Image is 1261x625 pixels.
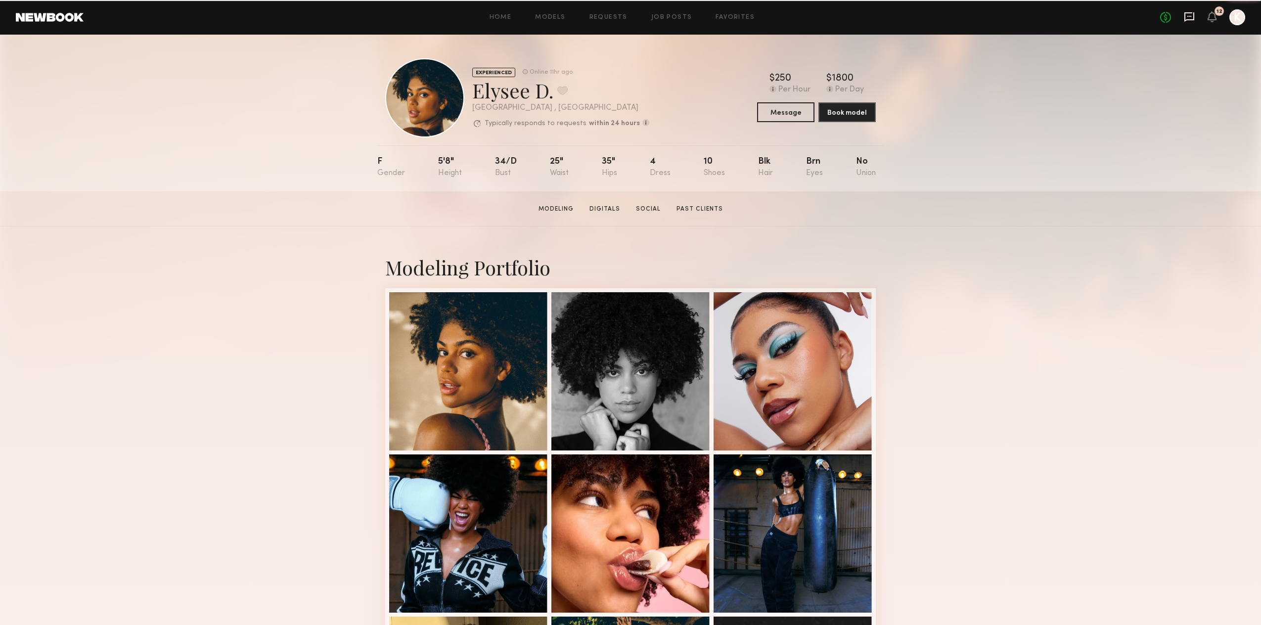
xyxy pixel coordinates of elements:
[769,74,775,84] div: $
[495,157,517,178] div: 34/d
[673,205,727,214] a: Past Clients
[758,157,773,178] div: Blk
[1216,9,1222,14] div: 12
[585,205,624,214] a: Digitals
[818,102,876,122] button: Book model
[535,205,578,214] a: Modeling
[490,14,512,21] a: Home
[778,86,811,94] div: Per Hour
[632,205,665,214] a: Social
[472,68,515,77] div: EXPERIENCED
[650,157,671,178] div: 4
[832,74,854,84] div: 1800
[530,69,573,76] div: Online 11hr ago
[835,86,864,94] div: Per Day
[1229,9,1245,25] a: K
[806,157,823,178] div: Brn
[472,104,649,112] div: [GEOGRAPHIC_DATA] , [GEOGRAPHIC_DATA]
[485,120,586,127] p: Typically responds to requests
[602,157,617,178] div: 35"
[704,157,725,178] div: 10
[589,14,628,21] a: Requests
[716,14,755,21] a: Favorites
[651,14,692,21] a: Job Posts
[826,74,832,84] div: $
[385,254,876,280] div: Modeling Portfolio
[550,157,569,178] div: 25"
[856,157,876,178] div: No
[757,102,814,122] button: Message
[775,74,791,84] div: 250
[535,14,565,21] a: Models
[472,77,649,103] div: Elysee D.
[589,120,640,127] b: within 24 hours
[377,157,405,178] div: F
[438,157,462,178] div: 5'8"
